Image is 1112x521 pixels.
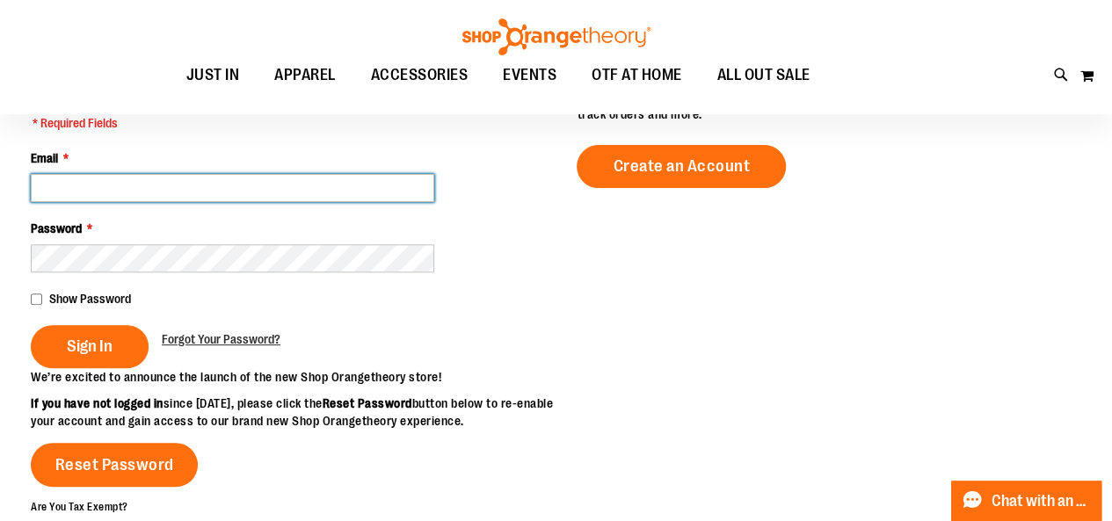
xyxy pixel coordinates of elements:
[717,55,810,95] span: ALL OUT SALE
[31,368,556,386] p: We’re excited to announce the launch of the new Shop Orangetheory store!
[371,55,469,95] span: ACCESSORIES
[31,325,149,368] button: Sign In
[503,55,556,95] span: EVENTS
[55,455,174,474] span: Reset Password
[162,330,280,348] a: Forgot Your Password?
[31,501,128,513] strong: Are You Tax Exempt?
[992,493,1091,510] span: Chat with an Expert
[592,55,682,95] span: OTF AT HOME
[31,221,82,235] span: Password
[31,394,556,430] p: since [DATE], please click the button below to re-enable your account and gain access to our bran...
[460,18,653,55] img: Shop Orangetheory
[613,156,750,176] span: Create an Account
[31,151,58,165] span: Email
[577,145,786,188] a: Create an Account
[31,443,198,487] a: Reset Password
[162,332,280,346] span: Forgot Your Password?
[31,396,164,410] strong: If you have not logged in
[951,481,1102,521] button: Chat with an Expert
[186,55,240,95] span: JUST IN
[49,292,131,306] span: Show Password
[323,396,412,410] strong: Reset Password
[67,336,113,356] span: Sign In
[274,55,336,95] span: APPAREL
[33,114,309,132] span: * Required Fields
